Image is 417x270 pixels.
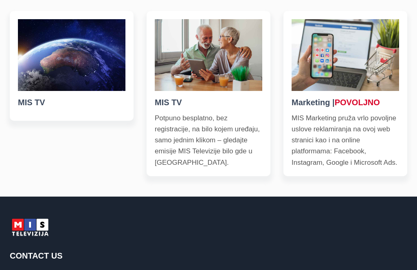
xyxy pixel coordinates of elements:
h5: MIS TV [18,96,125,108]
h2: Contact Us [10,250,407,262]
a: MIS TVPotpuno besplatno, bez registracije, na bilo kojem uređaju, samo jednim klikom – gledajte e... [147,11,270,176]
a: Marketing |POVOLJNOMIS Marketing pruža vrlo povoljne uslove reklamiranja na ovoj web stranici kao... [283,11,407,176]
h5: MIS TV [155,96,262,108]
h5: Marketing | [292,96,399,108]
p: MIS Marketing pruža vrlo povoljne uslove reklamiranja na ovoj web stranici kao i na online platfo... [292,113,399,168]
red: POVOLJNO [335,98,380,107]
p: Potpuno besplatno, bez registracije, na bilo kojem uređaju, samo jednim klikom – gledajte emisije... [155,113,262,168]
